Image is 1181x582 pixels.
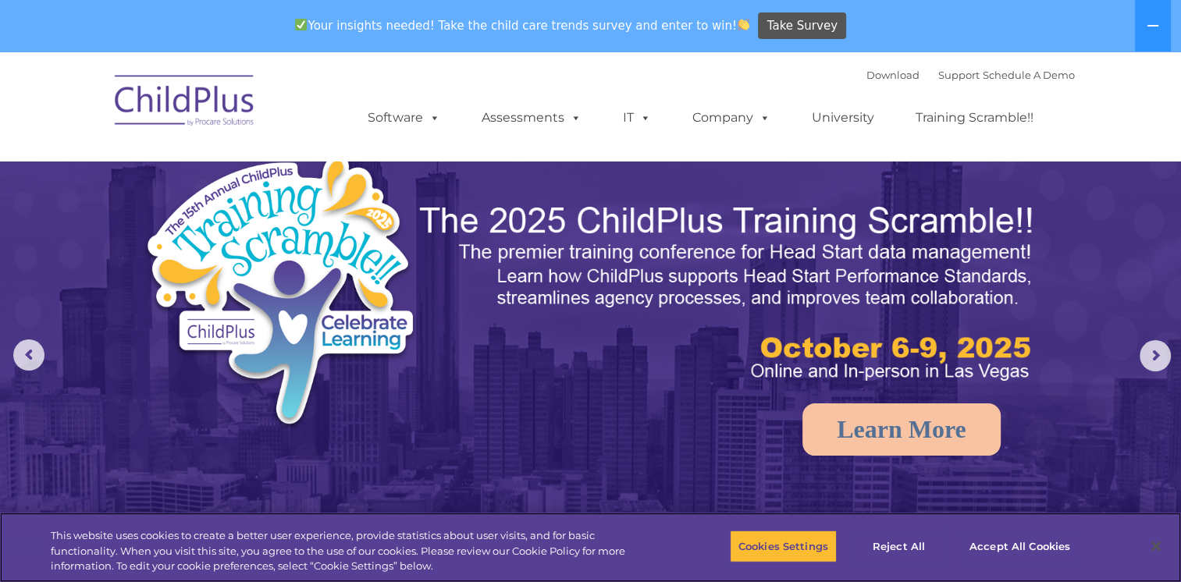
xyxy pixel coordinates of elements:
[767,12,838,40] span: Take Survey
[758,12,846,40] a: Take Survey
[738,19,749,30] img: 👏
[796,102,890,133] a: University
[217,103,265,115] span: Last name
[217,167,283,179] span: Phone number
[607,102,667,133] a: IT
[295,19,307,30] img: ✅
[677,102,786,133] a: Company
[1139,529,1173,563] button: Close
[466,102,597,133] a: Assessments
[289,10,756,41] span: Your insights needed! Take the child care trends survey and enter to win!
[961,530,1079,562] button: Accept All Cookies
[983,69,1075,81] a: Schedule A Demo
[107,64,263,142] img: ChildPlus by Procare Solutions
[51,528,649,574] div: This website uses cookies to create a better user experience, provide statistics about user visit...
[730,530,837,562] button: Cookies Settings
[866,69,1075,81] font: |
[352,102,456,133] a: Software
[850,530,948,562] button: Reject All
[900,102,1049,133] a: Training Scramble!!
[938,69,980,81] a: Support
[866,69,920,81] a: Download
[802,403,1001,456] a: Learn More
